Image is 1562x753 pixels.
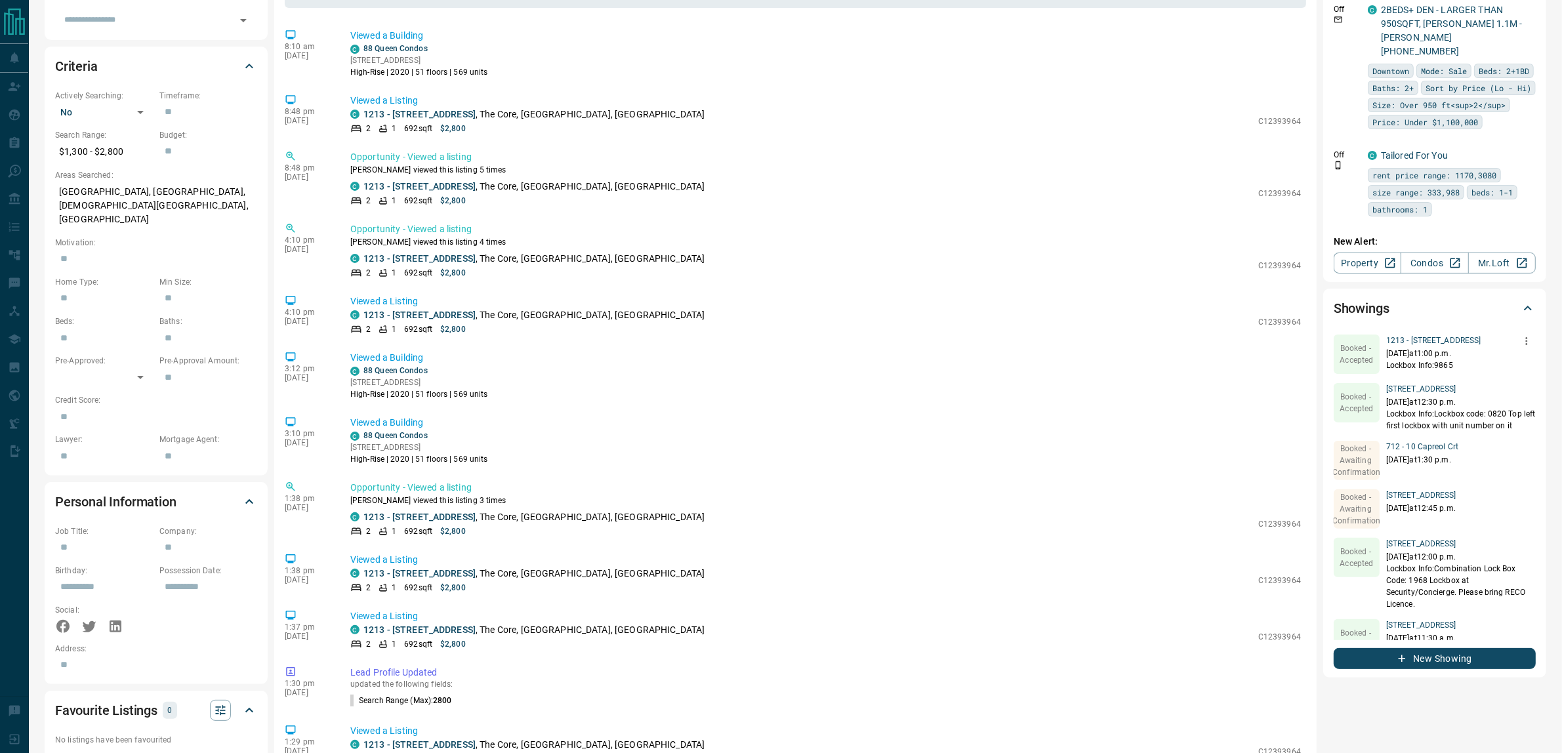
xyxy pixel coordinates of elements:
p: [DATE] at 1:30 p.m. [1386,454,1458,466]
div: condos.ca [350,740,360,749]
p: Lockbox Info: Lockbox code: 0820 Top left first lockbox with unit number on it [1386,408,1536,432]
a: 88 Queen Condos [363,431,428,440]
p: Opportunity - Viewed a listing [350,150,1301,164]
p: 1 [392,525,396,537]
p: [DATE] [285,173,331,182]
div: Criteria [55,51,257,82]
a: 1213 - [STREET_ADDRESS] [363,624,476,635]
p: 1:38 pm [285,494,331,503]
p: [DATE] [285,438,331,447]
p: [DATE] at 12:45 p.m. [1386,502,1456,514]
p: Viewed a Listing [350,609,1301,623]
a: 1213 - [STREET_ADDRESS] [363,512,476,522]
p: [PERSON_NAME] viewed this listing 5 times [350,164,1301,176]
div: condos.ca [350,367,360,376]
a: Tailored For You [1381,150,1448,161]
p: 692 sqft [404,582,432,594]
a: 1213 - [STREET_ADDRESS] [363,739,476,750]
p: 1:29 pm [285,737,331,746]
p: Viewed a Listing [350,94,1301,108]
p: High-Rise | 2020 | 51 floors | 569 units [350,388,488,400]
p: Beds: [55,315,153,327]
div: No [55,102,153,123]
p: Pre-Approved: [55,355,153,367]
p: Lockbox Info: 9865 [1386,359,1481,371]
p: 0 [167,703,173,718]
p: Booked - Awaiting Confirmation [1332,443,1380,478]
p: Booked - Awaiting Confirmation [1332,491,1380,527]
p: [DATE] [285,575,331,584]
p: 2 [366,123,371,134]
p: [DATE] [285,632,331,641]
a: Property [1334,253,1401,274]
h2: Personal Information [55,491,176,512]
p: [STREET_ADDRESS] [350,376,488,388]
p: 1:38 pm [285,566,331,575]
p: 1:30 pm [285,679,331,688]
svg: Push Notification Only [1334,161,1343,170]
span: Beds: 2+1BD [1479,64,1529,77]
p: Booked - Accepted [1334,546,1380,569]
p: Viewed a Building [350,351,1301,365]
span: Sort by Price (Lo - Hi) [1426,81,1531,94]
div: condos.ca [350,110,360,119]
span: size range: 333,988 [1372,186,1460,199]
a: 88 Queen Condos [363,366,428,375]
p: [DATE] [285,503,331,512]
p: 2 [366,582,371,594]
a: 1213 - [STREET_ADDRESS] [363,310,476,320]
p: , The Core, [GEOGRAPHIC_DATA], [GEOGRAPHIC_DATA] [363,623,705,637]
p: 692 sqft [404,323,432,335]
p: Lead Profile Updated [350,666,1301,680]
p: 4:10 pm [285,308,331,317]
span: 2800 [433,696,451,705]
h2: Showings [1334,298,1389,319]
p: Motivation: [55,237,257,249]
span: beds: 1-1 [1471,186,1513,199]
h2: Criteria [55,56,98,77]
p: $2,800 [440,267,466,279]
p: New Alert: [1334,235,1536,249]
p: Off [1334,3,1360,15]
div: Personal Information [55,486,257,518]
p: Company: [159,525,257,537]
p: [DATE] [285,116,331,125]
p: Possession Date: [159,565,257,577]
p: , The Core, [GEOGRAPHIC_DATA], [GEOGRAPHIC_DATA] [363,180,705,193]
div: condos.ca [350,432,360,441]
div: condos.ca [1368,5,1377,14]
p: $2,800 [440,582,466,594]
p: [STREET_ADDRESS] [350,54,488,66]
p: $2,800 [440,638,466,650]
p: [PERSON_NAME] viewed this listing 4 times [350,236,1301,248]
p: [STREET_ADDRESS] [1386,383,1536,395]
p: , The Core, [GEOGRAPHIC_DATA], [GEOGRAPHIC_DATA] [363,567,705,580]
p: C12393964 [1258,575,1301,586]
p: 2 [366,638,371,650]
p: $2,800 [440,323,466,335]
p: 692 sqft [404,267,432,279]
a: 1213 - [STREET_ADDRESS] [363,109,476,119]
p: Home Type: [55,276,153,288]
p: 3:12 pm [285,364,331,373]
p: 8:48 pm [285,107,331,116]
p: 692 sqft [404,638,432,650]
p: $2,800 [440,123,466,134]
p: $2,800 [440,195,466,207]
p: [DATE] at 12:30 p.m. [1386,396,1536,408]
p: Booked - Accepted [1334,627,1380,651]
p: Viewed a Building [350,29,1301,43]
p: Search Range: [55,129,153,141]
p: [DATE] at 1:00 p.m. [1386,348,1481,359]
p: , The Core, [GEOGRAPHIC_DATA], [GEOGRAPHIC_DATA] [363,108,705,121]
p: C12393964 [1258,518,1301,530]
p: Off [1334,149,1360,161]
p: Actively Searching: [55,90,153,102]
a: 2BEDS+ DEN - LARGER THAN 950SQFT, [PERSON_NAME] 1.1M - [PERSON_NAME] [PHONE_NUMBER] [1381,5,1523,56]
span: Mode: Sale [1421,64,1467,77]
p: Areas Searched: [55,169,257,181]
p: Social: [55,604,153,616]
svg: Email [1334,15,1343,24]
p: C12393964 [1258,260,1301,272]
a: Mr.Loft [1468,253,1536,274]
